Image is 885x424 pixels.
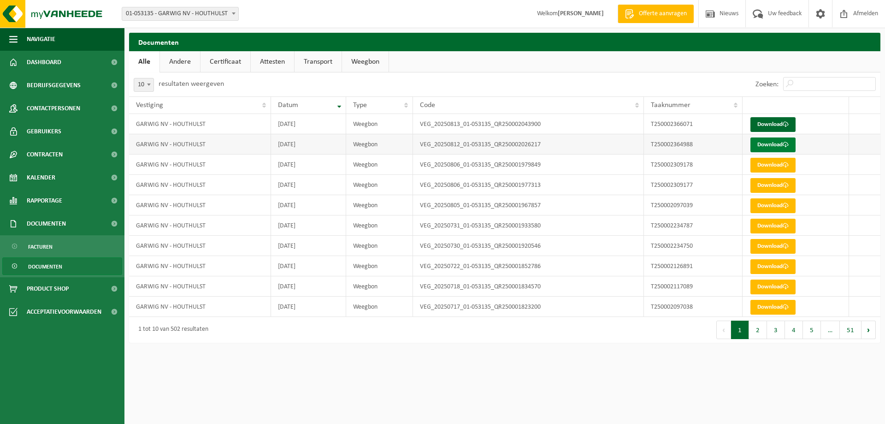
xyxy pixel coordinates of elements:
[28,238,53,256] span: Facturen
[346,256,413,276] td: Weegbon
[413,155,644,175] td: VEG_20250806_01-053135_QR250001979849
[271,215,346,236] td: [DATE]
[271,256,346,276] td: [DATE]
[251,51,294,72] a: Attesten
[346,155,413,175] td: Weegbon
[346,297,413,317] td: Weegbon
[618,5,694,23] a: Offerte aanvragen
[27,143,63,166] span: Contracten
[644,297,743,317] td: T250002097038
[271,297,346,317] td: [DATE]
[27,51,61,74] span: Dashboard
[413,256,644,276] td: VEG_20250722_01-053135_QR250001852786
[750,158,796,173] a: Download
[346,114,413,134] td: Weegbon
[346,215,413,236] td: Weegbon
[27,28,55,51] span: Navigatie
[271,276,346,297] td: [DATE]
[271,195,346,215] td: [DATE]
[716,321,731,339] button: Previous
[413,134,644,155] td: VEG_20250812_01-053135_QR250002026217
[129,51,159,72] a: Alle
[731,321,749,339] button: 1
[295,51,342,72] a: Transport
[413,236,644,256] td: VEG_20250730_01-053135_QR250001920546
[785,321,803,339] button: 4
[750,259,796,274] a: Download
[750,280,796,294] a: Download
[129,195,271,215] td: GARWIG NV - HOUTHULST
[271,114,346,134] td: [DATE]
[129,134,271,155] td: GARWIG NV - HOUTHULST
[651,102,690,109] span: Taaknummer
[413,215,644,236] td: VEG_20250731_01-053135_QR250001933580
[750,219,796,233] a: Download
[346,134,413,155] td: Weegbon
[271,236,346,256] td: [DATE]
[2,238,122,255] a: Facturen
[129,33,880,51] h2: Documenten
[129,215,271,236] td: GARWIG NV - HOUTHULST
[346,195,413,215] td: Weegbon
[767,321,785,339] button: 3
[644,195,743,215] td: T250002097039
[644,256,743,276] td: T250002126891
[644,134,743,155] td: T250002364988
[750,198,796,213] a: Download
[755,81,779,88] label: Zoeken:
[27,74,81,97] span: Bedrijfsgegevens
[821,321,840,339] span: …
[27,97,80,120] span: Contactpersonen
[803,321,821,339] button: 5
[749,321,767,339] button: 2
[413,276,644,297] td: VEG_20250718_01-053135_QR250001834570
[129,256,271,276] td: GARWIG NV - HOUTHULST
[129,175,271,195] td: GARWIG NV - HOUTHULST
[644,155,743,175] td: T250002309178
[278,102,298,109] span: Datum
[644,175,743,195] td: T250002309177
[122,7,238,20] span: 01-053135 - GARWIG NV - HOUTHULST
[27,120,61,143] span: Gebruikers
[27,212,66,235] span: Documenten
[346,276,413,297] td: Weegbon
[159,80,224,88] label: resultaten weergeven
[840,321,861,339] button: 51
[2,257,122,275] a: Documenten
[750,178,796,193] a: Download
[160,51,200,72] a: Andere
[136,102,163,109] span: Vestiging
[134,78,154,92] span: 10
[134,322,208,338] div: 1 tot 10 van 502 resultaten
[413,297,644,317] td: VEG_20250717_01-053135_QR250001823200
[750,137,796,152] a: Download
[129,276,271,297] td: GARWIG NV - HOUTHULST
[271,134,346,155] td: [DATE]
[644,276,743,297] td: T250002117089
[353,102,367,109] span: Type
[413,195,644,215] td: VEG_20250805_01-053135_QR250001967857
[27,189,62,212] span: Rapportage
[28,258,62,275] span: Documenten
[346,175,413,195] td: Weegbon
[420,102,435,109] span: Code
[271,155,346,175] td: [DATE]
[637,9,689,18] span: Offerte aanvragen
[861,321,876,339] button: Next
[413,175,644,195] td: VEG_20250806_01-053135_QR250001977313
[129,297,271,317] td: GARWIG NV - HOUTHULST
[346,236,413,256] td: Weegbon
[644,215,743,236] td: T250002234787
[750,239,796,254] a: Download
[129,155,271,175] td: GARWIG NV - HOUTHULST
[558,10,604,17] strong: [PERSON_NAME]
[342,51,389,72] a: Weegbon
[750,117,796,132] a: Download
[27,277,69,300] span: Product Shop
[129,236,271,256] td: GARWIG NV - HOUTHULST
[134,78,153,91] span: 10
[644,114,743,134] td: T250002366071
[122,7,239,21] span: 01-053135 - GARWIG NV - HOUTHULST
[201,51,250,72] a: Certificaat
[129,114,271,134] td: GARWIG NV - HOUTHULST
